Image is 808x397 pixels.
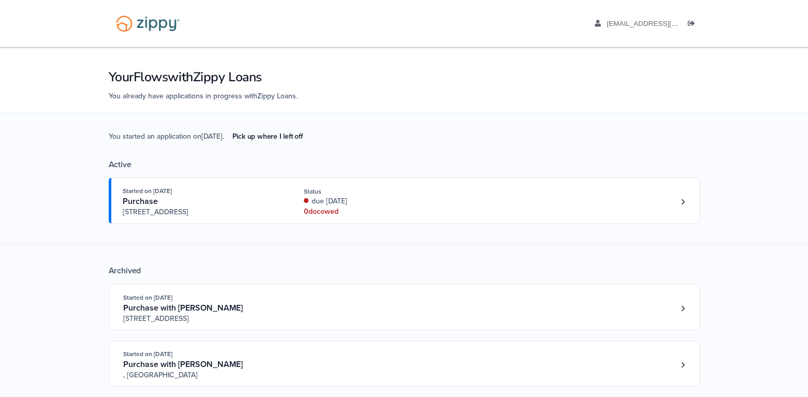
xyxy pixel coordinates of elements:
span: [STREET_ADDRESS] [123,314,281,324]
a: Pick up where I left off [224,128,311,145]
div: Archived [109,266,700,276]
a: edit profile [595,20,726,30]
a: Loan number 4197546 [675,301,691,316]
span: You started an application on [DATE] . [109,131,311,159]
div: due [DATE] [304,196,442,207]
span: Started on [DATE] [123,350,172,358]
a: Open loan 4197546 [109,284,700,330]
span: s.dorsey5@hotmail.com [607,20,725,27]
a: Open loan 4206677 [109,178,700,224]
span: Purchase [123,196,158,207]
span: , [GEOGRAPHIC_DATA] [123,370,281,380]
div: 0 doc owed [304,207,442,217]
span: Purchase with [PERSON_NAME] [123,303,243,313]
span: You already have applications in progress with Zippy Loans . [109,92,298,100]
a: Log out [688,20,699,30]
span: Started on [DATE] [123,294,172,301]
img: Logo [109,10,186,37]
a: Loan number 4196537 [675,357,691,373]
h1: Your Flows with Zippy Loans [109,68,700,86]
a: Open loan 4196537 [109,341,700,387]
div: Active [109,159,700,170]
span: [STREET_ADDRESS] [123,207,281,217]
a: Loan number 4206677 [675,194,691,210]
span: Started on [DATE] [123,187,172,195]
span: Purchase with [PERSON_NAME] [123,359,243,370]
div: Status [304,187,442,196]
